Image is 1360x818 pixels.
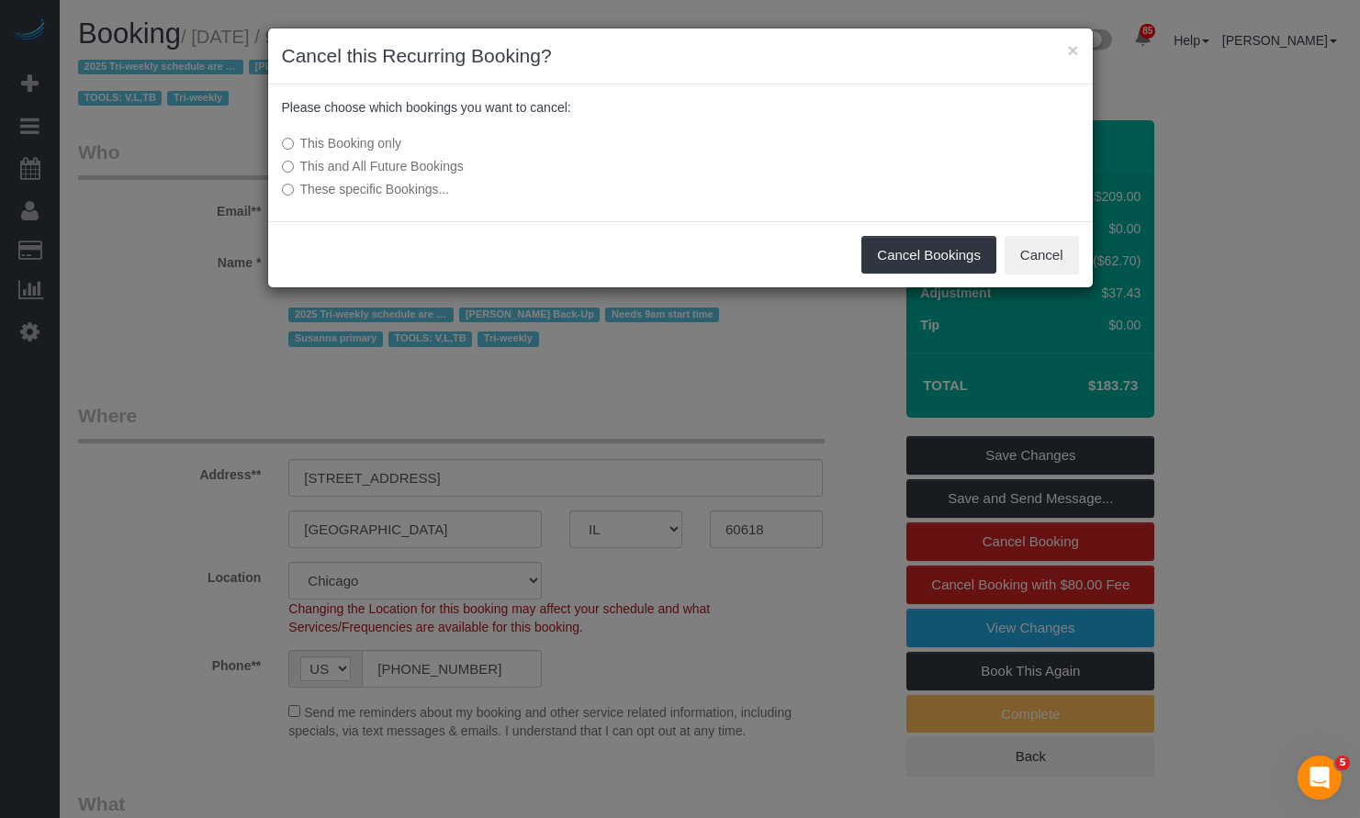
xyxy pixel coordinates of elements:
[282,161,294,173] input: This and All Future Bookings
[282,138,294,150] input: This Booking only
[1067,40,1078,60] button: ×
[282,184,294,196] input: These specific Bookings...
[282,42,1079,70] h3: Cancel this Recurring Booking?
[861,236,996,275] button: Cancel Bookings
[1298,756,1342,800] iframe: Intercom live chat
[282,134,804,152] label: This Booking only
[282,98,1079,117] p: Please choose which bookings you want to cancel:
[1335,756,1350,770] span: 5
[1005,236,1079,275] button: Cancel
[282,157,804,175] label: This and All Future Bookings
[282,180,804,198] label: These specific Bookings...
